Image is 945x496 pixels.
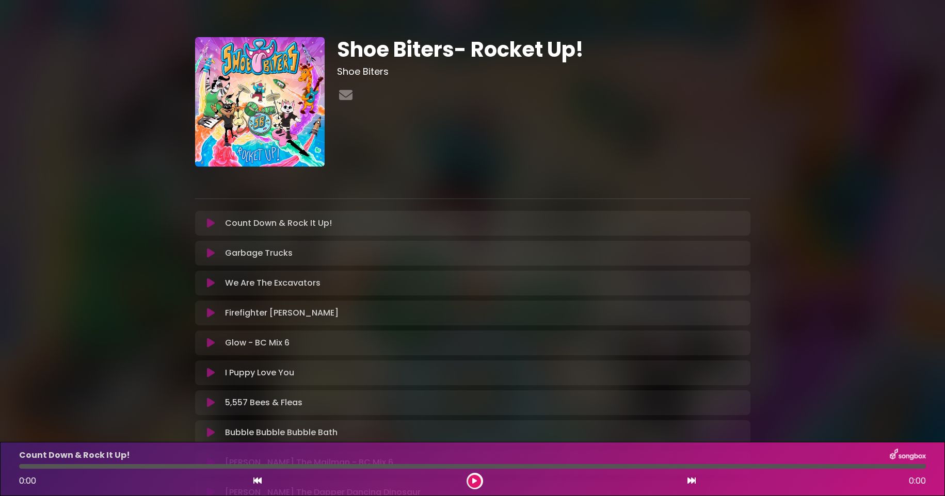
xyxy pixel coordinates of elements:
img: songbox-logo-white.png [890,449,926,462]
p: I Puppy Love You [225,367,294,379]
h3: Shoe Biters [337,66,750,77]
p: Firefighter [PERSON_NAME] [225,307,339,319]
span: 0:00 [19,475,36,487]
p: Count Down & Rock It Up! [19,449,130,461]
h1: Shoe Biters- Rocket Up! [337,37,750,62]
span: 0:00 [909,475,926,487]
p: Bubble Bubble Bubble Bath [225,426,338,439]
p: 5,557 Bees & Fleas [225,396,302,409]
p: Count Down & Rock It Up! [225,217,332,229]
img: ktnuwiCER2hizULVPOr0 [195,37,325,167]
p: Glow - BC Mix 6 [225,337,290,349]
p: We Are The Excavators [225,277,321,289]
p: Garbage Trucks [225,247,293,259]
